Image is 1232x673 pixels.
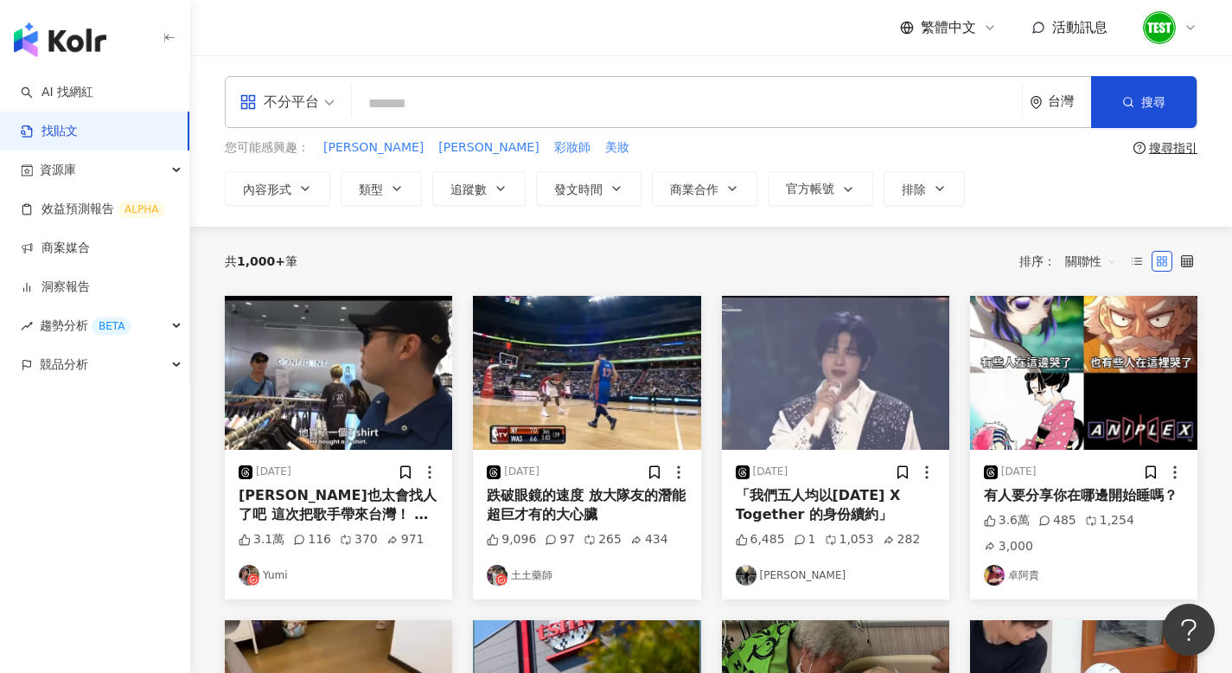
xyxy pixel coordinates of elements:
span: 追蹤數 [450,183,487,196]
span: 趨勢分析 [40,306,131,345]
img: logo [14,22,106,57]
button: 彩妝師 [553,138,591,157]
img: KOL Avatar [984,565,1005,586]
div: 1,053 [825,531,874,548]
span: [PERSON_NAME] [323,139,424,157]
div: 有人要分享你在哪邊開始睡嗎？ [984,486,1184,505]
img: unnamed.png [1143,11,1176,44]
span: 您可能感興趣： [225,139,310,157]
div: 265 [584,531,622,548]
img: KOL Avatar [487,565,507,586]
span: 發文時間 [554,183,603,196]
div: 116 [293,531,331,548]
span: 競品分析 [40,345,88,384]
div: 1,254 [1085,512,1134,529]
img: KOL Avatar [736,565,756,586]
a: 洞察報告 [21,279,90,296]
div: 9,096 [487,531,536,548]
div: 485 [1038,512,1076,529]
span: question-circle [1133,142,1146,154]
button: 發文時間 [536,171,642,206]
div: 282 [883,531,921,548]
button: 商業合作 [652,171,757,206]
button: 類型 [341,171,422,206]
div: 3.1萬 [239,531,284,548]
img: post-image [722,296,949,450]
div: 搜尋指引 [1149,141,1197,155]
img: post-image [473,296,700,450]
span: appstore [239,93,257,111]
span: rise [21,320,33,332]
iframe: Help Scout Beacon - Open [1163,604,1215,656]
div: 共 筆 [225,254,297,268]
span: 官方帳號 [786,182,834,195]
div: 1 [794,531,816,548]
div: [DATE] [753,465,788,479]
div: 台灣 [1048,94,1091,109]
a: KOL Avatar土土藥師 [487,565,686,586]
div: 971 [386,531,424,548]
div: 3,000 [984,538,1033,555]
button: 官方帳號 [768,171,873,206]
span: 美妝 [605,139,629,157]
div: [PERSON_NAME]也太會找人了吧 這次把歌手帶來台灣！ 女生拍起來有不一樣的感覺 一直shopping超可愛😂 而且這段有夠誇張 就這麼剛好店家在放[PERSON_NAME]的歌！這集好... [239,486,438,525]
span: 1,000+ [237,254,285,268]
div: 3.6萬 [984,512,1030,529]
div: [DATE] [1001,465,1037,479]
span: 內容形式 [243,183,291,196]
a: KOL Avatar[PERSON_NAME] [736,565,935,586]
button: 搜尋 [1091,76,1197,128]
a: 效益預測報告ALPHA [21,201,165,218]
div: 370 [340,531,378,548]
div: [DATE] [504,465,539,479]
div: 97 [545,531,575,548]
div: 6,485 [736,531,785,548]
a: 找貼文 [21,123,78,140]
a: KOL AvatarYumi [239,565,438,586]
div: 不分平台 [239,88,319,116]
button: [PERSON_NAME] [322,138,424,157]
a: searchAI 找網紅 [21,84,93,101]
div: [DATE] [256,465,291,479]
div: BETA [92,317,131,335]
span: 關聯性 [1065,247,1117,275]
button: 排除 [884,171,965,206]
span: [PERSON_NAME] [438,139,539,157]
button: [PERSON_NAME] [437,138,539,157]
div: 「我們五人均以[DATE] X Together 的身份續約」 [736,486,935,525]
div: 434 [630,531,668,548]
img: KOL Avatar [239,565,259,586]
img: post-image [225,296,452,450]
a: 商案媒合 [21,240,90,257]
button: 內容形式 [225,171,330,206]
span: 活動訊息 [1052,19,1108,35]
span: 繁體中文 [921,18,976,37]
div: 排序： [1019,247,1127,275]
span: 類型 [359,183,383,196]
a: KOL Avatar卓阿貴 [984,565,1184,586]
img: post-image [970,296,1197,450]
span: environment [1030,96,1043,109]
span: 彩妝師 [554,139,590,157]
span: 商業合作 [670,183,718,196]
span: 搜尋 [1141,95,1165,109]
span: 資源庫 [40,151,76,189]
button: 追蹤數 [432,171,526,206]
span: 排除 [902,183,926,196]
button: 美妝 [604,138,630,157]
div: 跌破眼鏡的速度 放大隊友的潛能 超巨才有的大心臟 [487,486,686,525]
